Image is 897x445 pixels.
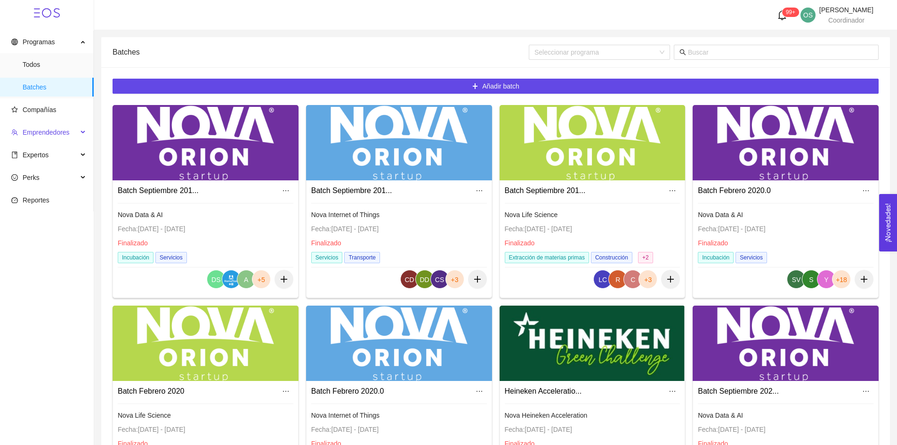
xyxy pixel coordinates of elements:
span: A [244,270,248,289]
span: Nova Internet of Things [311,211,380,218]
span: Programas [23,38,55,46]
span: Servicios [735,252,767,263]
span: Perks [23,174,40,181]
span: Construcción [591,252,632,263]
span: Añadir batch [482,81,519,91]
span: Servicios [311,252,343,263]
span: DS [211,270,220,289]
span: Coordinador [828,16,865,24]
span: SV [792,270,801,289]
a: Batch Septiembre 202... [698,387,779,395]
button: plus [275,270,293,289]
span: Emprendedores [23,129,70,136]
span: plus [275,275,293,283]
span: Nova Internet of Things [311,412,380,419]
span: Reportes [23,196,49,204]
span: global [11,39,18,45]
span: CD [404,270,414,289]
a: Batch Septiembre 201... [118,186,199,194]
span: ellipsis [859,388,873,395]
span: ellipsis [665,187,679,194]
span: ellipsis [279,388,293,395]
button: ellipsis [858,183,873,198]
span: Batches [23,78,86,97]
span: DD [420,270,429,289]
span: Expertos [23,151,48,159]
button: ellipsis [472,384,487,399]
span: Finalizado [698,239,728,247]
a: Batch Septiembre 201... [505,186,586,194]
div: Batches [113,39,529,65]
span: plus [468,275,487,283]
span: Finalizado [118,239,148,247]
span: Fecha: [DATE] - [DATE] [505,426,572,433]
span: Transporte [344,252,380,263]
span: star [11,106,18,113]
input: Buscar [688,47,873,57]
span: ellipsis [472,388,486,395]
span: Fecha: [DATE] - [DATE] [698,225,765,233]
button: plus [855,270,873,289]
span: smile [11,174,18,181]
a: Batch Septiembre 201... [311,186,392,194]
span: ellipsis [859,187,873,194]
span: CS [435,270,444,289]
button: ellipsis [665,183,680,198]
button: Open Feedback Widget [879,194,897,251]
span: book [11,152,18,158]
span: Fecha: [DATE] - [DATE] [311,426,379,433]
span: search [679,49,686,56]
span: Fecha: [DATE] - [DATE] [505,225,572,233]
span: ellipsis [472,187,486,194]
span: plus [472,83,478,90]
span: S [809,270,813,289]
span: Fecha: [DATE] - [DATE] [311,225,379,233]
button: ellipsis [278,183,293,198]
button: ellipsis [472,183,487,198]
span: team [11,129,18,136]
span: ellipsis [279,187,293,194]
a: Heineken Acceleratio... [505,387,582,395]
span: Compañías [23,106,57,113]
span: +18 [836,270,847,289]
span: LC [598,270,607,289]
span: Nova Data & AI [698,211,743,218]
span: Y [824,270,828,289]
span: R [615,270,620,289]
span: Fecha: [DATE] - [DATE] [698,426,765,433]
span: Finalizado [311,239,341,247]
span: C [630,270,635,289]
span: plus [855,275,873,283]
button: ellipsis [858,384,873,399]
span: [PERSON_NAME] [819,6,873,14]
span: Nova Data & AI [118,211,163,218]
span: Fecha: [DATE] - [DATE] [118,426,185,433]
button: plus [661,270,680,289]
a: Batch Febrero 2020.0 [311,387,384,395]
span: Incubación [698,252,734,263]
a: Batch Febrero 2020 [118,387,184,395]
span: Nova Life Science [118,412,171,419]
span: Finalizado [505,239,535,247]
button: ellipsis [278,384,293,399]
span: OS [803,8,813,23]
button: plusAñadir batch [113,79,879,94]
span: plus [661,275,680,283]
span: Extracción de materias primas [505,252,589,263]
span: +5 [258,270,265,289]
span: Nova Heineken Acceleration [505,412,588,419]
span: ellipsis [665,388,679,395]
button: ellipsis [665,384,680,399]
span: Nova Data & AI [698,412,743,419]
img: 1609535265363-96822958_173867707441293_1436042669267615744_o.png [222,270,240,288]
span: dashboard [11,197,18,203]
span: Fecha: [DATE] - [DATE] [118,225,185,233]
a: Batch Febrero 2020.0 [698,186,771,194]
sup: 6437 [782,8,799,17]
span: +3 [451,270,459,289]
span: Todos [23,55,86,74]
span: Incubación [118,252,154,263]
span: +3 [644,270,652,289]
span: Servicios [155,252,187,263]
span: + 2 [638,252,653,263]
